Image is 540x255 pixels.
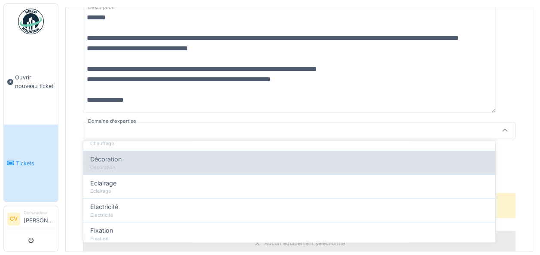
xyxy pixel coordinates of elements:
span: Fixation [90,226,113,236]
a: CV Demandeur[PERSON_NAME] [7,209,55,230]
li: CV [7,212,20,225]
a: Tickets [4,124,58,202]
div: Electricité [90,212,488,219]
div: Aucun équipement sélectionné [264,239,345,247]
span: Electricité [90,202,118,212]
div: Décoration [90,164,488,171]
label: Description [86,2,116,13]
span: Tickets [16,159,55,167]
div: Demandeur [24,209,55,216]
span: Décoration [90,155,122,164]
div: Fixation [90,235,488,243]
div: Eclairage [90,188,488,195]
a: Ouvrir nouveau ticket [4,39,58,124]
li: [PERSON_NAME] [24,209,55,228]
span: Eclairage [90,179,116,188]
label: Domaine d'expertise [86,118,138,125]
img: Badge_color-CXgf-gQk.svg [18,9,44,34]
div: Chauffage [90,140,488,148]
span: Ouvrir nouveau ticket [15,73,55,90]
